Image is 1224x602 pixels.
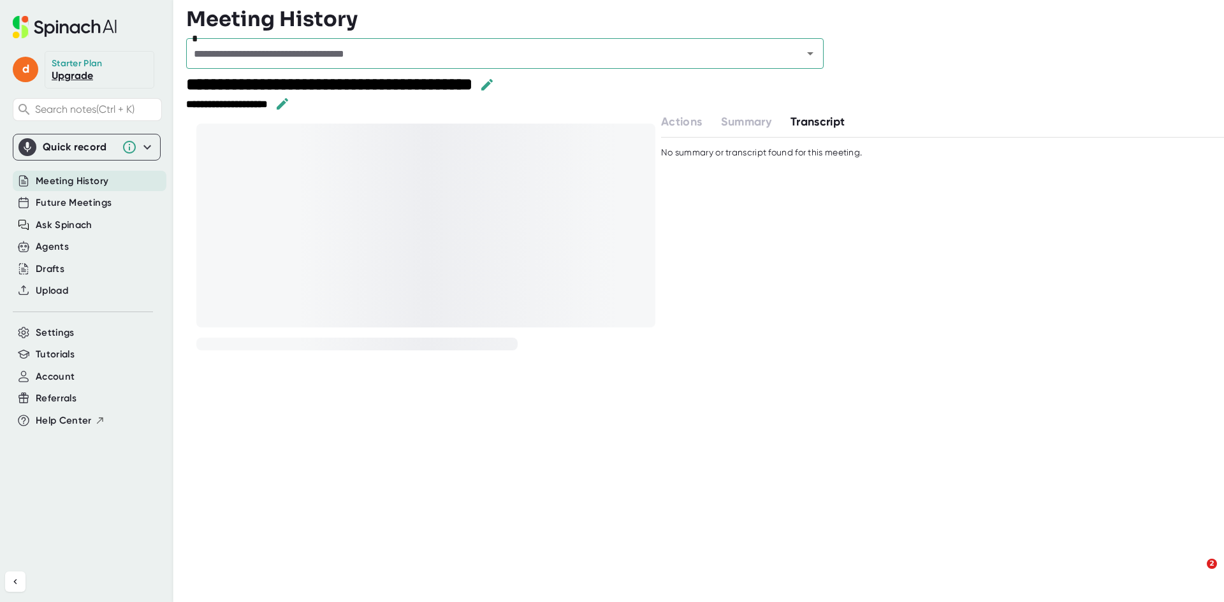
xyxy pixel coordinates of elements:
[186,7,358,31] h3: Meeting History
[36,413,92,428] span: Help Center
[36,240,69,254] button: Agents
[801,45,819,62] button: Open
[790,113,845,131] button: Transcript
[36,326,75,340] button: Settings
[661,115,702,129] span: Actions
[721,113,771,131] button: Summary
[661,113,702,131] button: Actions
[790,115,845,129] span: Transcript
[36,369,75,384] button: Account
[36,347,75,362] button: Tutorials
[18,134,155,160] div: Quick record
[36,413,105,428] button: Help Center
[721,115,771,129] span: Summary
[36,262,64,276] button: Drafts
[13,57,38,82] span: d
[35,103,158,115] span: Search notes (Ctrl + K)
[36,283,68,298] button: Upload
[36,218,92,233] button: Ask Spinach
[52,69,93,82] a: Upgrade
[661,147,862,159] div: No summary or transcript found for this meeting.
[1207,559,1217,569] span: 2
[5,571,25,592] button: Collapse sidebar
[43,141,115,154] div: Quick record
[36,391,76,406] button: Referrals
[1181,559,1211,589] iframe: Intercom live chat
[52,58,103,69] div: Starter Plan
[36,196,112,210] button: Future Meetings
[36,174,108,189] button: Meeting History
